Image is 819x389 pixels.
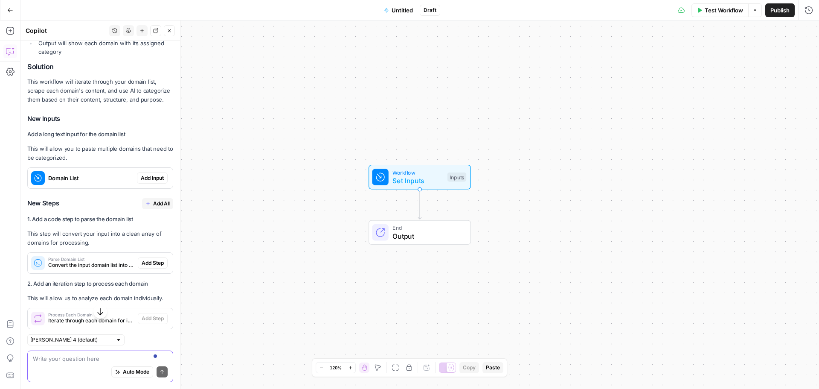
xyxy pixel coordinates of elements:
[27,216,133,222] strong: 1. Add a code step to parse the domain list
[137,173,168,184] button: Add Input
[48,257,134,261] span: Parse Domain List
[691,3,748,17] button: Test Workflow
[27,63,173,71] h2: Solution
[330,364,342,371] span: 120%
[424,6,436,14] span: Draft
[486,364,500,371] span: Paste
[770,6,790,15] span: Publish
[48,261,134,269] span: Convert the input domain list into a clean array of domains
[123,368,149,376] span: Auto Mode
[111,366,153,377] button: Auto Mode
[392,231,462,241] span: Output
[48,313,134,317] span: Process Each Domain
[392,175,443,186] span: Set Inputs
[392,224,462,232] span: End
[48,317,134,325] span: Iterate through each domain for individual analysis
[141,174,164,182] span: Add Input
[765,3,795,17] button: Publish
[153,200,170,208] span: Add All
[138,313,168,324] button: Add Step
[30,336,112,344] input: Claude Sonnet 4 (default)
[482,362,503,373] button: Paste
[340,165,499,190] div: WorkflowSet InputsInputs
[138,257,168,269] button: Add Step
[27,131,125,137] strong: Add a long text input for the domain list
[392,6,413,15] span: Untitled
[142,315,164,322] span: Add Step
[27,294,173,303] p: This will allow us to analyze each domain individually.
[27,144,173,162] p: This will allow you to paste multiple domains that need to be categorized.
[418,190,421,219] g: Edge from start to end
[27,229,173,247] p: This step will convert your input into a clean array of domains for processing.
[27,198,173,209] h3: New Steps
[27,280,148,287] strong: 2. Add an iteration step to process each domain
[48,174,134,182] span: Domain List
[142,259,164,267] span: Add Step
[447,173,466,182] div: Inputs
[36,39,173,56] li: Output will show each domain with its assigned category
[142,198,173,209] button: Add All
[27,113,173,124] h3: New Inputs
[463,364,476,371] span: Copy
[26,26,107,35] div: Copilot
[27,77,173,104] p: This workflow will iterate through your domain list, scrape each domain's content, and use AI to ...
[459,362,479,373] button: Copy
[705,6,743,15] span: Test Workflow
[379,3,418,17] button: Untitled
[392,168,443,176] span: Workflow
[340,220,499,245] div: EndOutput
